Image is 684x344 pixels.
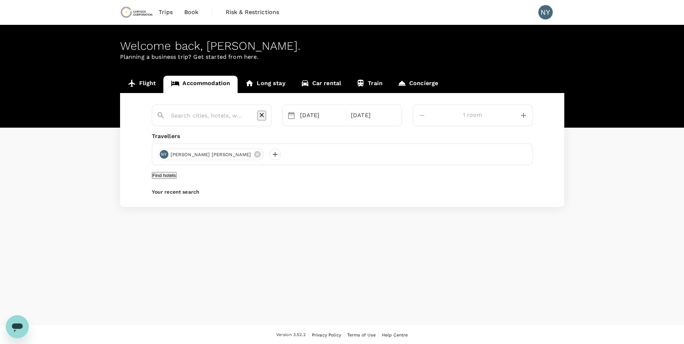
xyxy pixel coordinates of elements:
[163,76,238,93] a: Accommodation
[171,110,247,121] input: Search cities, hotels, work locations
[347,332,376,338] span: Terms of Use
[6,315,29,338] iframe: Button to launch messaging window
[312,332,341,338] span: Privacy Policy
[166,151,256,158] span: [PERSON_NAME] [PERSON_NAME]
[158,149,264,160] div: NY[PERSON_NAME] [PERSON_NAME]
[120,53,564,61] p: Planning a business trip? Get started from here.
[160,150,168,159] div: NY
[152,188,533,195] p: Your recent search
[152,172,177,179] button: Find hotels
[120,39,564,53] div: Welcome back , [PERSON_NAME] .
[347,331,376,339] a: Terms of Use
[297,108,345,123] div: [DATE]
[120,4,153,20] img: Chrysos Corporation
[390,76,446,93] a: Concierge
[238,76,293,93] a: Long stay
[432,109,513,121] input: Add rooms
[276,331,306,339] span: Version 3.52.2
[184,8,199,17] span: Book
[293,76,349,93] a: Car rental
[120,76,164,93] a: Flight
[266,116,268,118] button: Open
[519,111,528,120] button: decrease
[349,76,390,93] a: Train
[538,5,553,19] div: NY
[348,108,396,123] div: [DATE]
[312,331,341,339] a: Privacy Policy
[257,111,266,120] button: Clear
[159,8,173,17] span: Trips
[382,331,408,339] a: Help Centre
[382,332,408,338] span: Help Centre
[152,132,533,141] div: Travellers
[226,8,279,17] span: Risk & Restrictions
